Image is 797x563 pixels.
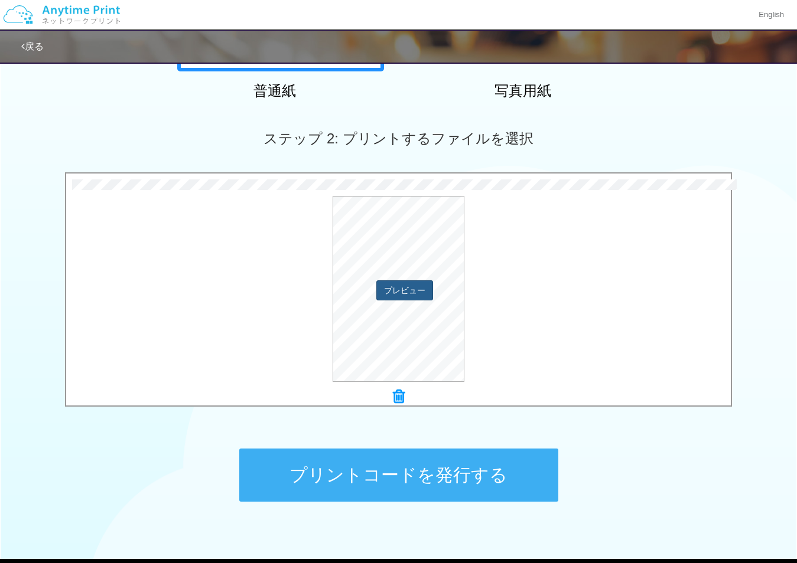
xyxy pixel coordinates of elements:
h2: 普通紙 [171,83,378,99]
button: プレビュー [376,280,433,300]
h2: 写真用紙 [419,83,626,99]
button: プリントコードを発行する [239,449,558,502]
span: ステップ 2: プリントするファイルを選択 [264,130,533,146]
a: 戻る [21,41,44,51]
